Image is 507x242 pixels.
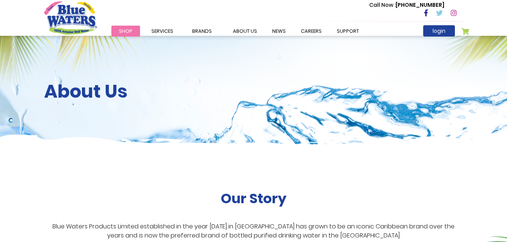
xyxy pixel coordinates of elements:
[44,81,463,103] h2: About Us
[369,1,396,9] span: Call Now :
[423,25,455,37] a: login
[151,28,173,35] span: Services
[225,26,265,37] a: about us
[293,26,329,37] a: careers
[119,28,133,35] span: Shop
[369,1,444,9] p: [PHONE_NUMBER]
[221,190,287,207] h2: Our Story
[44,222,463,240] p: Blue Waters Products Limited established in the year [DATE] in [GEOGRAPHIC_DATA] has grown to be ...
[265,26,293,37] a: News
[44,1,97,34] a: store logo
[329,26,367,37] a: support
[192,28,212,35] span: Brands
